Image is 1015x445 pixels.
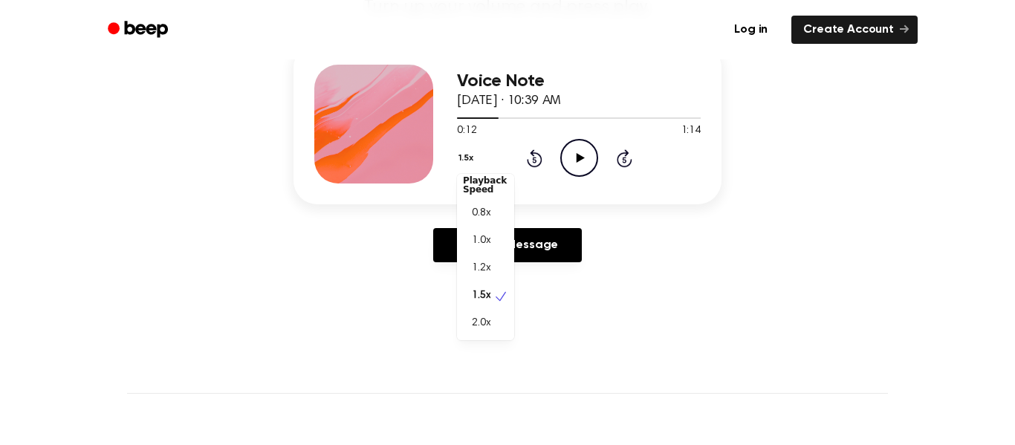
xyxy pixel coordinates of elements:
[457,174,514,340] div: 1.5x
[457,170,514,200] div: Playback Speed
[472,206,490,221] span: 0.8x
[472,261,490,276] span: 1.2x
[472,316,490,331] span: 2.0x
[472,288,490,304] span: 1.5x
[472,233,490,249] span: 1.0x
[457,146,479,171] button: 1.5x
